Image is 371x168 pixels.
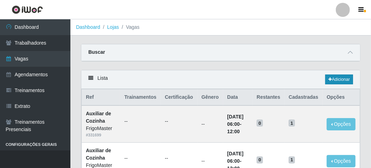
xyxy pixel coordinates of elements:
time: [DATE] 06:00 [227,151,244,164]
time: 12:00 [227,129,240,134]
button: Opções [327,118,356,130]
nav: breadcrumb [70,19,371,35]
th: Data [223,89,253,106]
th: Opções [322,89,360,106]
a: Lojas [107,24,119,30]
div: # 331699 [86,132,116,138]
ul: -- [124,118,156,125]
ul: -- [165,118,193,125]
ul: -- [165,155,193,162]
span: 1 [289,119,295,127]
a: Dashboard [76,24,100,30]
th: Ref [82,89,120,106]
span: 0 [257,119,263,127]
time: [DATE] 06:00 [227,114,244,127]
th: Cadastradas [284,89,322,106]
th: Trainamentos [120,89,161,106]
a: Adicionar [325,75,353,84]
button: Opções [327,155,356,167]
span: 1 [289,156,295,163]
th: Gênero [197,89,223,106]
div: FrigoMaster [86,125,116,132]
div: Lista [81,70,360,89]
span: 0 [257,156,263,163]
th: Restantes [252,89,284,106]
strong: Buscar [88,49,105,55]
li: Vagas [119,24,140,31]
strong: Auxiliar de Cozinha [86,148,111,161]
ul: -- [124,155,156,162]
strong: Auxiliar de Cozinha [86,111,111,124]
td: -- [197,105,223,142]
strong: - [227,114,244,134]
th: Certificação [161,89,197,106]
img: CoreUI Logo [12,5,43,14]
